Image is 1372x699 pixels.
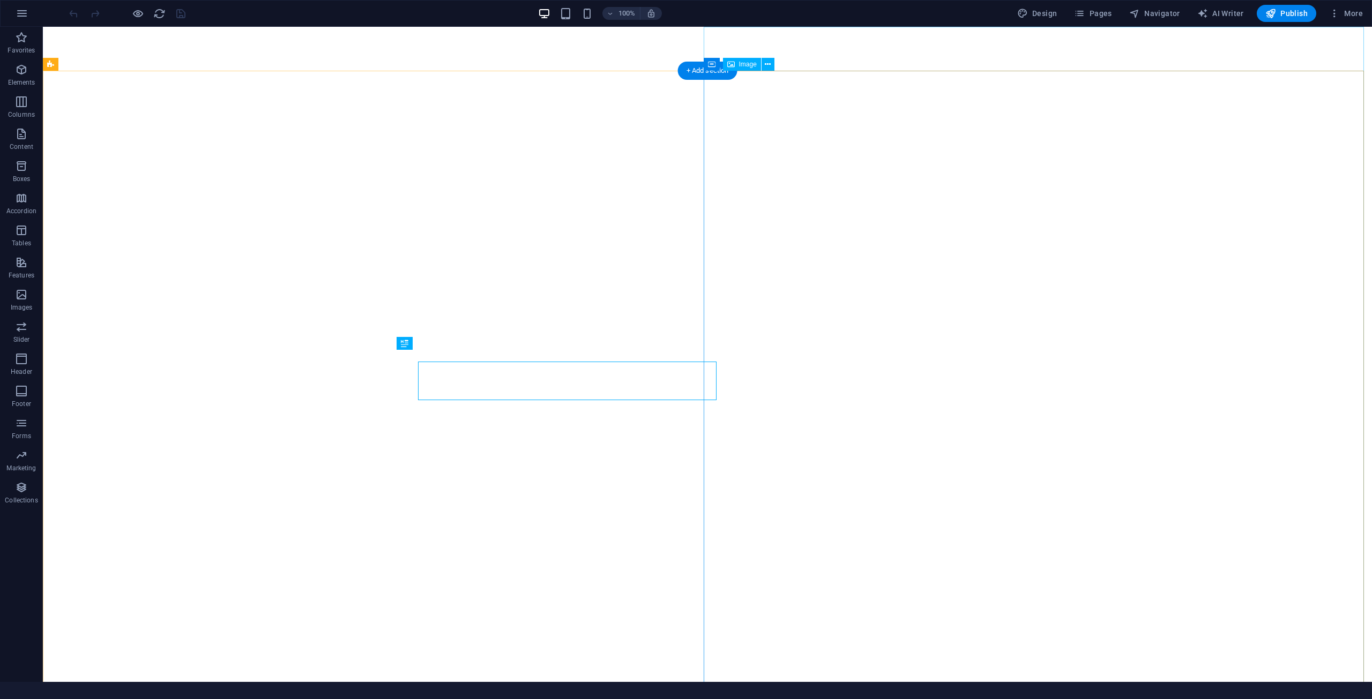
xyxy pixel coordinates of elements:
button: Click here to leave preview mode and continue editing [131,7,144,20]
span: Pages [1074,8,1112,19]
button: Navigator [1125,5,1184,22]
p: Content [10,142,33,151]
h6: 100% [618,7,636,20]
i: On resize automatically adjust zoom level to fit chosen device. [646,9,656,18]
p: Accordion [6,207,36,215]
span: Image [739,61,757,67]
p: Tables [12,239,31,247]
button: reload [153,7,166,20]
p: Footer [12,400,31,408]
button: More [1325,5,1367,22]
p: Slider [13,335,30,344]
p: Forms [12,432,31,440]
p: Header [11,367,32,376]
p: Favorites [8,46,35,55]
span: More [1329,8,1363,19]
button: 100% [602,7,640,20]
button: Design [1013,5,1062,22]
span: Navigator [1129,8,1180,19]
div: + Add section [678,62,737,80]
button: AI Writer [1193,5,1248,22]
p: Collections [5,496,38,505]
span: Publish [1265,8,1308,19]
div: Design (Ctrl+Alt+Y) [1013,5,1062,22]
span: AI Writer [1197,8,1244,19]
p: Marketing [6,464,36,472]
button: Publish [1257,5,1316,22]
i: Reload page [153,7,166,20]
p: Images [11,303,33,312]
span: Design [1017,8,1057,19]
p: Boxes [13,175,31,183]
button: Pages [1070,5,1116,22]
p: Elements [8,78,35,87]
p: Columns [8,110,35,119]
p: Features [9,271,34,280]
